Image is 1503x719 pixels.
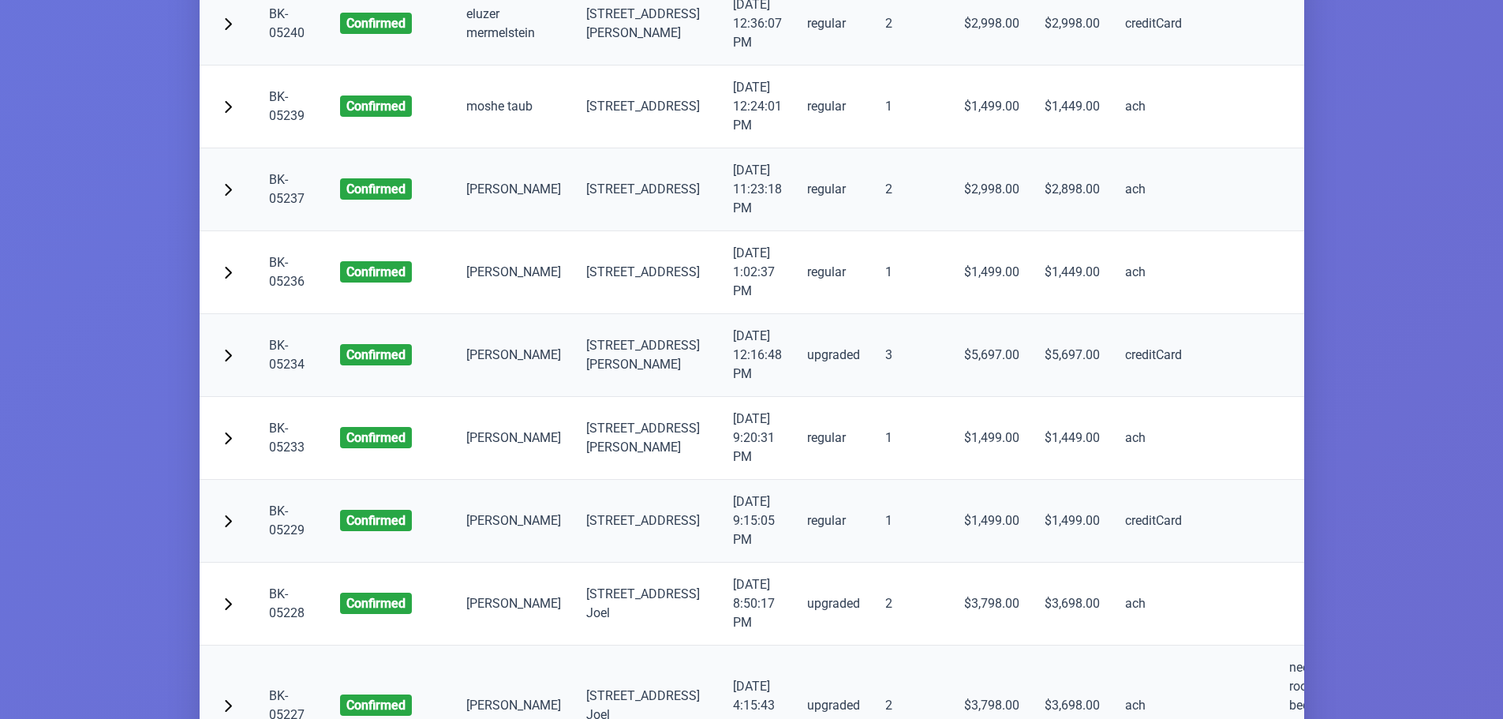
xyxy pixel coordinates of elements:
td: $5,697.00 [1032,314,1112,397]
a: BK-05234 [269,338,305,372]
td: [DATE] 11:23:18 PM [720,148,794,231]
td: $3,798.00 [952,563,1032,646]
span: confirmed [340,695,412,716]
a: BK-05239 [269,89,305,123]
td: [DATE] 8:50:17 PM [720,563,794,646]
td: ach [1112,66,1195,148]
span: confirmed [340,593,412,614]
td: [PERSON_NAME] [454,314,574,397]
a: BK-05236 [269,255,305,289]
td: [DATE] 12:16:48 PM [720,314,794,397]
td: ach [1112,563,1195,646]
td: $1,449.00 [1032,397,1112,480]
td: [PERSON_NAME] [454,148,574,231]
td: ach [1112,231,1195,314]
span: confirmed [340,427,412,448]
td: 2 [873,148,952,231]
td: 1 [873,231,952,314]
td: 1 [873,66,952,148]
td: $1,449.00 [1032,231,1112,314]
td: regular [794,480,873,563]
td: 3 [873,314,952,397]
td: [DATE] 12:24:01 PM [720,66,794,148]
td: [DATE] 1:02:37 PM [720,231,794,314]
td: regular [794,231,873,314]
span: confirmed [340,510,412,531]
td: $1,499.00 [1032,480,1112,563]
a: BK-05228 [269,586,305,620]
td: $1,499.00 [952,397,1032,480]
td: [PERSON_NAME] [454,397,574,480]
td: [PERSON_NAME] [454,480,574,563]
a: BK-05237 [269,172,305,206]
td: [STREET_ADDRESS] [PERSON_NAME] [574,314,720,397]
td: $2,998.00 [952,148,1032,231]
td: ach [1112,148,1195,231]
td: [DATE] 9:20:31 PM [720,397,794,480]
a: BK-05240 [269,6,305,40]
td: [STREET_ADDRESS] [574,66,720,148]
td: $1,499.00 [952,66,1032,148]
td: 1 [873,397,952,480]
td: [PERSON_NAME] [454,563,574,646]
td: [STREET_ADDRESS] Joel [574,563,720,646]
td: regular [794,397,873,480]
td: 2 [873,563,952,646]
td: $1,499.00 [952,231,1032,314]
td: $1,449.00 [1032,66,1112,148]
span: confirmed [340,261,412,283]
td: [STREET_ADDRESS] [574,231,720,314]
td: moshe taub [454,66,574,148]
td: [STREET_ADDRESS][PERSON_NAME] [574,397,720,480]
span: confirmed [340,178,412,200]
td: $1,499.00 [952,480,1032,563]
td: ach [1112,397,1195,480]
a: BK-05233 [269,421,305,455]
td: regular [794,66,873,148]
td: creditCard [1112,480,1195,563]
td: 1 [873,480,952,563]
td: $3,698.00 [1032,563,1112,646]
a: BK-05229 [269,504,305,537]
span: confirmed [340,344,412,365]
td: [STREET_ADDRESS] [574,480,720,563]
td: [DATE] 9:15:05 PM [720,480,794,563]
span: confirmed [340,13,412,34]
td: $5,697.00 [952,314,1032,397]
td: [STREET_ADDRESS] [574,148,720,231]
td: regular [794,148,873,231]
td: $2,898.00 [1032,148,1112,231]
span: confirmed [340,95,412,117]
td: [PERSON_NAME] [454,231,574,314]
td: upgraded [794,563,873,646]
td: creditCard [1112,314,1195,397]
td: upgraded [794,314,873,397]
